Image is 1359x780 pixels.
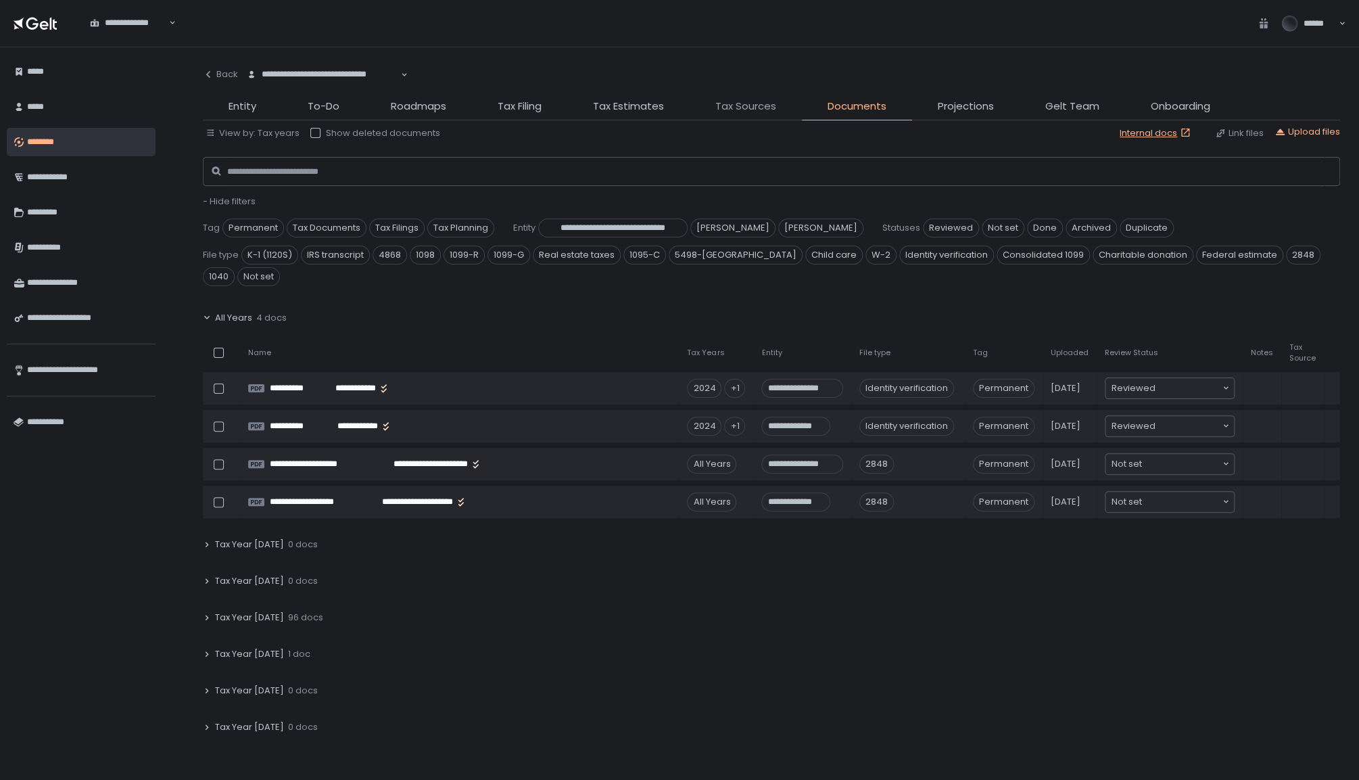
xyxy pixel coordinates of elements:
[215,648,284,660] span: Tax Year [DATE]
[238,61,408,89] div: Search for option
[247,81,400,94] input: Search for option
[1155,382,1221,395] input: Search for option
[248,348,271,358] span: Name
[973,455,1034,474] span: Permanent
[1051,382,1080,394] span: [DATE]
[973,417,1034,436] span: Permanent
[1120,219,1174,237] span: Duplicate
[882,222,920,234] span: Statuses
[859,492,894,511] div: 2848
[288,685,318,697] span: 0 docs
[301,246,370,265] span: IRS transcript
[997,246,1090,265] span: Consolidated 1099
[533,246,621,265] span: Real estate taxes
[1112,495,1142,509] span: Not set
[593,99,664,114] span: Tax Estimates
[215,312,252,324] span: All Years
[229,99,256,114] span: Entity
[1045,99,1099,114] span: Gelt Team
[1142,495,1221,509] input: Search for option
[256,312,287,324] span: 4 docs
[715,99,776,114] span: Tax Sources
[865,246,897,265] span: W-2
[899,246,994,265] span: Identity verification
[391,99,446,114] span: Roadmaps
[203,68,238,81] div: Back
[1155,419,1221,433] input: Search for option
[1105,378,1234,398] div: Search for option
[923,219,979,237] span: Reviewed
[859,379,954,398] div: Identity verification
[288,612,323,624] span: 96 docs
[761,348,782,358] span: Entity
[690,219,776,237] span: [PERSON_NAME]
[90,29,168,43] input: Search for option
[215,612,284,624] span: Tax Year [DATE]
[288,538,318,551] span: 0 docs
[1051,348,1089,358] span: Uploaded
[724,417,745,436] div: +1
[203,196,256,208] button: - Hide filters
[1105,492,1234,512] div: Search for option
[724,379,745,398] div: +1
[1027,219,1063,237] span: Done
[308,99,339,114] span: To-Do
[982,219,1024,237] span: Not set
[444,246,485,265] span: 1099-R
[1051,458,1080,470] span: [DATE]
[237,267,280,286] span: Not set
[241,246,298,265] span: K-1 (1120S)
[828,99,886,114] span: Documents
[513,222,535,234] span: Entity
[1051,420,1080,432] span: [DATE]
[215,575,284,587] span: Tax Year [DATE]
[1251,348,1273,358] span: Notes
[215,685,284,697] span: Tax Year [DATE]
[938,99,994,114] span: Projections
[203,249,239,261] span: File type
[203,267,235,286] span: 1040
[1066,219,1117,237] span: Archived
[778,219,863,237] span: [PERSON_NAME]
[1151,99,1210,114] span: Onboarding
[1112,457,1142,471] span: Not set
[687,379,721,398] div: 2024
[498,99,542,114] span: Tax Filing
[1142,457,1221,471] input: Search for option
[410,246,441,265] span: 1098
[805,246,863,265] span: Child care
[215,538,284,551] span: Tax Year [DATE]
[1051,496,1080,508] span: [DATE]
[1274,126,1340,138] button: Upload files
[427,219,494,237] span: Tax Planning
[487,246,530,265] span: 1099-G
[1093,246,1193,265] span: Charitable donation
[1196,246,1283,265] span: Federal estimate
[206,127,300,139] button: View by: Tax years
[288,648,310,660] span: 1 doc
[1105,348,1158,358] span: Review Status
[687,455,736,474] div: All Years
[859,348,890,358] span: File type
[215,721,284,733] span: Tax Year [DATE]
[203,222,220,234] span: Tag
[203,61,238,88] button: Back
[369,219,425,237] span: Tax Filings
[1215,127,1264,139] div: Link files
[81,9,176,38] div: Search for option
[287,219,366,237] span: Tax Documents
[859,417,954,436] div: Identity verification
[1105,416,1234,436] div: Search for option
[288,721,318,733] span: 0 docs
[687,348,724,358] span: Tax Years
[288,575,318,587] span: 0 docs
[973,492,1034,511] span: Permanent
[687,492,736,511] div: All Years
[973,379,1034,398] span: Permanent
[669,246,803,265] span: 5498-[GEOGRAPHIC_DATA]
[1120,127,1193,139] a: Internal docs
[859,455,894,474] div: 2848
